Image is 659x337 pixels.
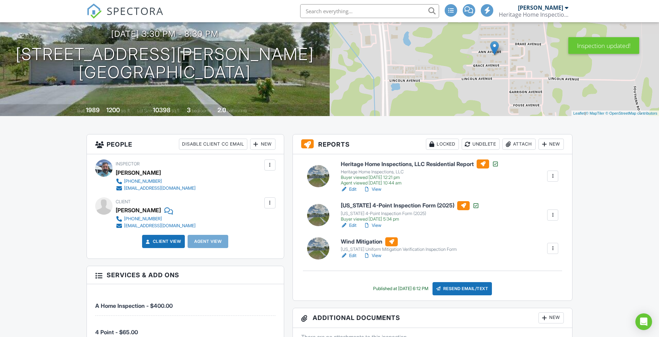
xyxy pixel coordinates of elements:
[95,329,138,336] span: 4 Point - $65.00
[341,237,457,246] h6: Wind Mitigation
[192,108,211,113] span: bedrooms
[341,159,499,168] h6: Heritage Home Inspections, LLC Residential Report
[363,186,381,193] a: View
[373,286,428,291] div: Published at [DATE] 6:12 PM
[341,237,457,253] a: Wind Mitigation [US_STATE] Uniform Mitigation Verification Inspection Form
[538,312,564,323] div: New
[363,252,381,259] a: View
[124,223,196,229] div: [EMAIL_ADDRESS][DOMAIN_NAME]
[116,222,196,229] a: [EMAIL_ADDRESS][DOMAIN_NAME]
[227,108,247,113] span: bathrooms
[16,45,314,82] h1: [STREET_ADDRESS][PERSON_NAME] [GEOGRAPHIC_DATA]
[106,106,120,114] div: 1200
[341,211,479,216] div: [US_STATE] 4-Point Inspection Form (2025)
[87,266,284,284] h3: Services & Add ons
[606,111,657,115] a: © OpenStreetMap contributors
[124,216,162,222] div: [PHONE_NUMBER]
[137,108,152,113] span: Lot Size
[571,110,659,116] div: |
[87,9,164,24] a: SPECTORA
[341,201,479,222] a: [US_STATE] 4-Point Inspection Form (2025) [US_STATE] 4-Point Inspection Form (2025) Buyer viewed ...
[121,108,131,113] span: sq. ft.
[341,247,457,252] div: [US_STATE] Uniform Mitigation Verification Inspection Form
[116,185,196,192] a: [EMAIL_ADDRESS][DOMAIN_NAME]
[153,106,171,114] div: 10398
[95,289,275,315] li: Service: A Home Inspection
[426,139,459,150] div: Locked
[116,215,196,222] a: [PHONE_NUMBER]
[116,199,131,204] span: Client
[573,111,585,115] a: Leaflet
[179,139,247,150] div: Disable Client CC Email
[635,313,652,330] div: Open Intercom Messenger
[499,11,568,18] div: Heritage Home Inspections, LLC
[341,216,479,222] div: Buyer viewed [DATE] 5:34 pm
[341,186,356,193] a: Edit
[341,169,499,175] div: Heritage Home Inspections, LLC
[293,308,572,328] h3: Additional Documents
[116,167,161,178] div: [PERSON_NAME]
[217,106,226,114] div: 2.0
[518,4,563,11] div: [PERSON_NAME]
[87,134,284,154] h3: People
[86,106,100,114] div: 1989
[124,186,196,191] div: [EMAIL_ADDRESS][DOMAIN_NAME]
[95,302,173,309] span: A Home Inspection - $400.00
[124,179,162,184] div: [PHONE_NUMBER]
[341,252,356,259] a: Edit
[586,111,604,115] a: © MapTiler
[77,108,85,113] span: Built
[111,29,219,39] h3: [DATE] 3:30 pm - 8:30 pm
[293,134,572,154] h3: Reports
[433,282,492,295] div: Resend Email/Text
[341,201,479,210] h6: [US_STATE] 4-Point Inspection Form (2025)
[341,159,499,186] a: Heritage Home Inspections, LLC Residential Report Heritage Home Inspections, LLC Buyer viewed [DA...
[568,37,639,54] div: Inspection updated!
[363,222,381,229] a: View
[172,108,180,113] span: sq.ft.
[87,3,102,19] img: The Best Home Inspection Software - Spectora
[187,106,191,114] div: 3
[341,175,499,180] div: Buyer viewed [DATE] 12:21 pm
[145,238,181,245] a: Client View
[107,3,164,18] span: SPECTORA
[116,161,140,166] span: Inspector
[250,139,275,150] div: New
[502,139,536,150] div: Attach
[116,178,196,185] a: [PHONE_NUMBER]
[300,4,439,18] input: Search everything...
[462,139,500,150] div: Undelete
[116,205,161,215] div: [PERSON_NAME]
[341,180,499,186] div: Agent viewed [DATE] 10:44 am
[341,222,356,229] a: Edit
[538,139,564,150] div: New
